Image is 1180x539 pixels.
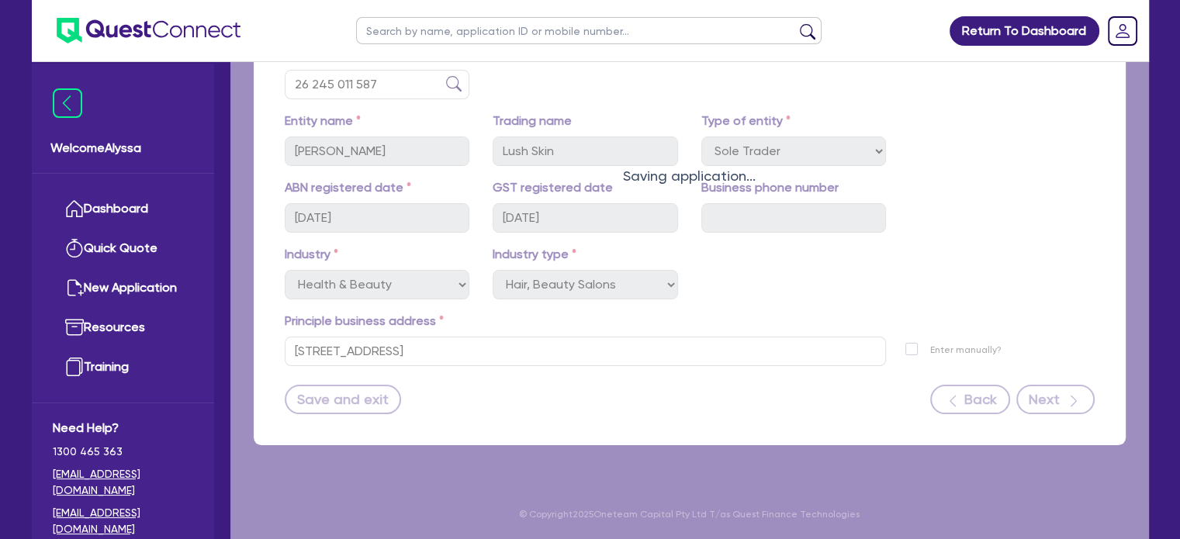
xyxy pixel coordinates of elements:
img: quest-connect-logo-blue [57,18,240,43]
a: Return To Dashboard [950,16,1099,46]
span: Welcome Alyssa [50,139,196,157]
img: resources [65,318,84,337]
a: Quick Quote [53,229,193,268]
input: Search by name, application ID or mobile number... [356,17,822,44]
a: New Application [53,268,193,308]
a: [EMAIL_ADDRESS][DOMAIN_NAME] [53,466,193,499]
a: Resources [53,308,193,347]
span: Need Help? [53,419,193,437]
span: 1300 465 363 [53,444,193,460]
a: Training [53,347,193,387]
img: icon-menu-close [53,88,82,118]
a: Dashboard [53,189,193,229]
div: Saving application... [230,165,1149,186]
img: new-application [65,278,84,297]
img: quick-quote [65,239,84,257]
a: [EMAIL_ADDRESS][DOMAIN_NAME] [53,505,193,537]
img: training [65,358,84,376]
a: Dropdown toggle [1102,11,1143,51]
